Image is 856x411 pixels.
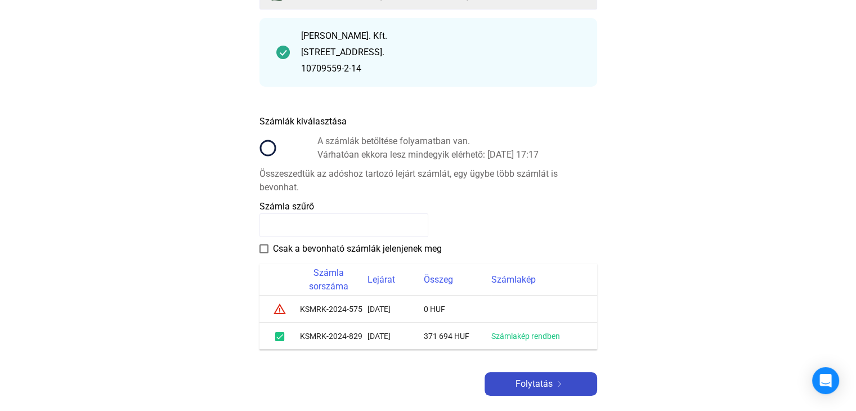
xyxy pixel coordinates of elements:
[300,323,368,350] td: KSMRK-2024-829
[368,273,424,287] div: Lejárat
[259,201,314,212] font: Számla szűrő
[301,47,384,57] font: [STREET_ADDRESS].
[273,243,442,254] font: Csak a bevonható számlák jelenjenek meg
[368,296,424,323] td: [DATE]
[300,296,368,323] td: KSMRK-2024-575
[300,266,368,293] div: Számla sorszáma
[424,296,491,323] td: 0 HUF
[491,274,536,285] font: Számlakép
[368,274,395,285] font: Lejárat
[368,323,424,350] td: [DATE]
[259,116,347,127] font: Számlák kiválasztása
[424,273,491,287] div: Összeg
[301,63,361,74] font: 10709559-2-14
[485,372,597,396] button: Folytatásjobbra nyíl-fehér
[491,332,560,341] a: Számlakép rendben
[516,378,553,389] font: Folytatás
[812,367,839,394] div: Intercom Messenger megnyitása
[491,273,584,287] div: Számlakép
[301,30,387,41] font: [PERSON_NAME]. Kft.
[424,274,453,285] font: Összeg
[553,381,566,387] img: jobbra nyíl-fehér
[273,302,286,316] mat-icon: warning_amber
[276,46,290,59] img: pipa-sötétebb-zöld-kör
[424,323,491,350] td: 371 694 HUF
[317,149,539,160] font: Várhatóan ekkora lesz mindegyik elérhető: [DATE] 17:17
[309,267,348,292] font: Számla sorszáma
[317,136,470,146] font: A számlák betöltése folyamatban van.
[259,168,558,193] font: Összeszedtük az adóshoz tartozó lejárt számlát, egy ügybe több számlát is bevonhat.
